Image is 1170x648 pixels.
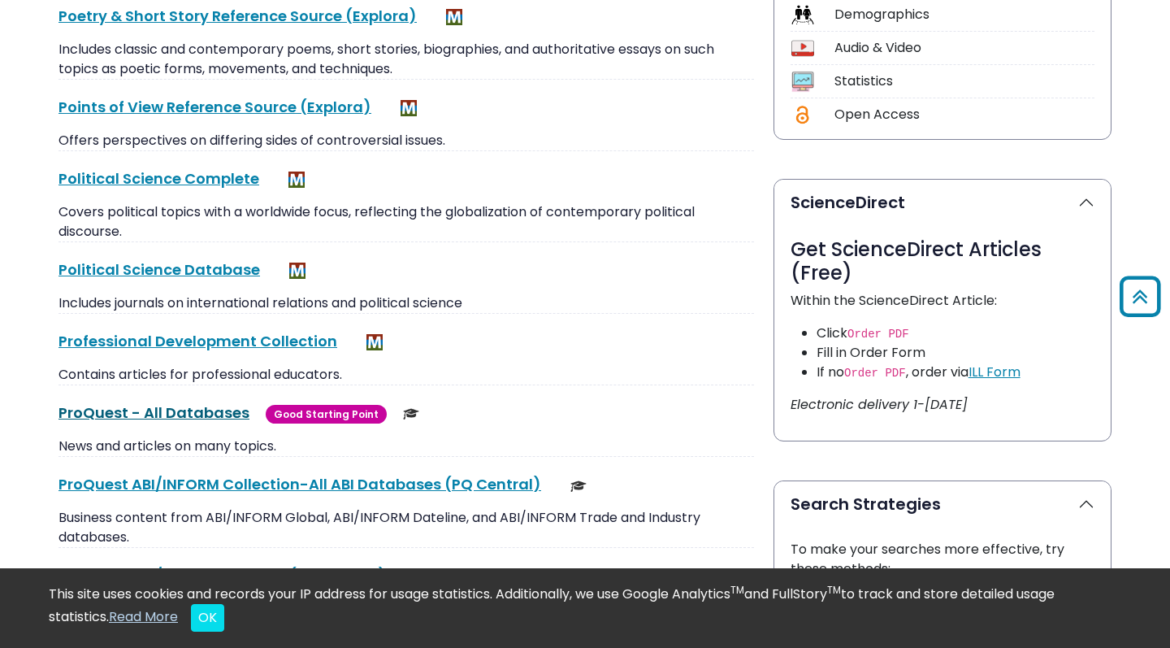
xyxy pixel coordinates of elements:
img: Icon Statistics [791,71,813,93]
p: News and articles on many topics. [58,437,754,456]
code: Order PDF [847,328,909,341]
p: Within the ScienceDirect Article: [791,291,1094,311]
a: ProQuest ABI/INFORM Collection-All ABI Databases (PQ Central) [58,474,541,494]
p: Contains articles for professional educators. [58,365,754,385]
img: MeL (Michigan electronic Library) [446,9,462,25]
a: Professional Development Collection [58,331,337,351]
sup: TM [730,583,744,597]
i: Electronic delivery 1-[DATE] [791,395,968,414]
a: ProQuest ABI/INFORM Dateline (PQ Central) [58,565,386,585]
li: Click [817,324,1094,343]
a: Read More [109,607,178,626]
a: Back to Top [1114,283,1166,310]
h3: Get ScienceDirect Articles (Free) [791,238,1094,285]
img: MeL (Michigan electronic Library) [366,334,383,350]
p: Includes journals on international relations and political science [58,294,754,313]
img: MeL (Michigan electronic Library) [401,100,417,116]
div: This site uses cookies and records your IP address for usage statistics. Additionally, we use Goo... [49,585,1121,632]
p: To make your searches more effective, try these methods: [791,540,1094,579]
div: Demographics [834,5,1094,24]
img: Scholarly or Peer Reviewed [570,478,587,494]
a: ProQuest - All Databases [58,402,249,423]
img: MeL (Michigan electronic Library) [288,172,305,188]
sup: TM [827,583,841,597]
button: Close [191,604,224,632]
div: Statistics [834,72,1094,91]
p: Business content from ABI/INFORM Global, ABI/INFORM Dateline, and ABI/INFORM Trade and Industry d... [58,508,754,547]
a: Political Science Complete [58,168,259,189]
a: Political Science Database [58,259,260,280]
button: Search Strategies [774,481,1111,527]
p: Covers political topics with a worldwide focus, reflecting the globalization of contemporary poli... [58,202,754,241]
button: ScienceDirect [774,180,1111,225]
img: Icon Demographics [791,4,813,26]
a: Points of View Reference Source (Explora) [58,97,371,117]
a: Poetry & Short Story Reference Source (Explora) [58,6,417,26]
p: Includes classic and contemporary poems, short stories, biographies, and authoritative essays on ... [58,40,754,79]
code: Order PDF [844,367,906,380]
img: MeL (Michigan electronic Library) [289,263,305,279]
img: Icon Audio & Video [791,37,813,59]
li: Fill in Order Form [817,343,1094,363]
img: Scholarly or Peer Reviewed [403,406,419,422]
li: If no , order via [817,363,1094,382]
div: Open Access [834,105,1094,124]
div: Audio & Video [834,38,1094,58]
img: Icon Open Access [792,104,812,126]
span: Good Starting Point [266,405,387,424]
p: Offers perspectives on differing sides of controversial issues. [58,131,754,150]
a: ILL Form [968,363,1020,381]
